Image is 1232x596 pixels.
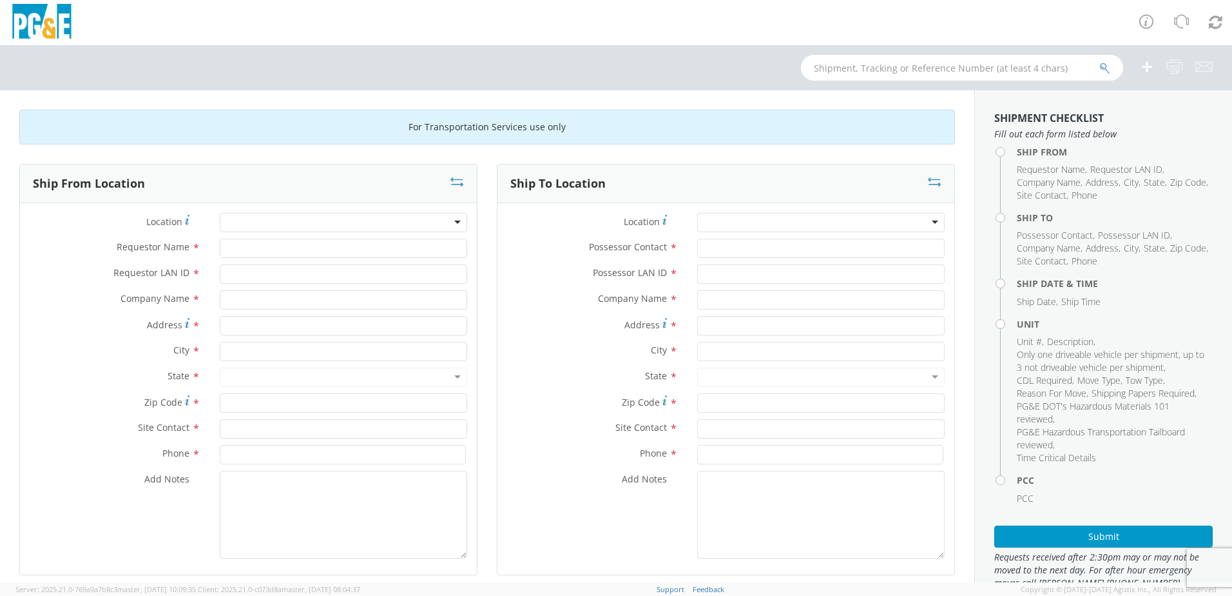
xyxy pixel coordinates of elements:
span: City [173,344,189,356]
span: master, [DATE] 08:04:37 [282,584,360,594]
span: Address [624,319,660,331]
li: , [1017,255,1068,268]
button: Submit [994,526,1213,548]
li: , [1017,176,1083,189]
li: , [1170,176,1208,189]
span: Site Contact [1017,189,1066,201]
span: Copyright © [DATE]-[DATE] Agistix Inc., All Rights Reserved [1021,584,1217,595]
li: , [1124,176,1141,189]
h4: PCC [1017,475,1213,485]
h4: Ship To [1017,213,1213,223]
li: , [1086,242,1121,255]
li: , [1126,374,1165,387]
span: Only one driveable vehicle per shipment, up to 3 not driveable vehicle per shipment [1017,348,1204,373]
span: Site Contact [615,421,667,433]
span: Company Name [1017,242,1081,254]
span: Address [1086,242,1119,254]
span: Move Type [1077,374,1121,386]
li: , [1092,387,1197,400]
strong: Shipment Checklist [994,111,1104,125]
li: , [1098,229,1172,242]
span: PG&E Hazardous Transportation Tailboard reviewed [1017,426,1185,451]
span: Possessor LAN ID [1098,229,1170,241]
li: , [1017,295,1058,308]
span: Possessor LAN ID [593,266,667,279]
span: Company Name [1017,176,1081,188]
img: pge-logo-06675f144f4cfa6a6814.png [10,4,74,42]
span: Add Notes [144,473,189,485]
span: Add Notes [622,473,667,485]
span: Zip Code [144,396,182,408]
li: , [1017,229,1095,242]
span: Possessor Contact [1017,229,1093,241]
span: Ship Time [1061,295,1101,308]
span: Unit # [1017,335,1042,348]
li: , [1017,163,1087,176]
h4: Ship From [1017,147,1213,157]
span: Zip Code [622,396,660,408]
li: , [1017,348,1209,374]
span: Location [146,215,182,228]
span: CDL Required [1017,374,1072,386]
span: Ship Date [1017,295,1056,308]
span: Phone [640,447,667,459]
span: Address [147,319,182,331]
a: Support [657,584,684,594]
span: City [1124,176,1139,188]
li: , [1144,242,1167,255]
span: Tow Type [1126,374,1163,386]
h3: Ship To Location [510,177,606,190]
span: PCC [1017,492,1034,504]
span: City [1124,242,1139,254]
span: State [1144,176,1165,188]
input: Shipment, Tracking or Reference Number (at least 4 chars) [801,55,1123,81]
li: , [1017,189,1068,202]
span: Fill out each form listed below [994,128,1213,141]
li: , [1017,387,1088,400]
span: Zip Code [1170,242,1206,254]
span: PG&E DOT's Hazardous Materials 101 reviewed [1017,400,1169,425]
h3: Ship From Location [33,177,145,190]
span: State [645,370,667,382]
span: Company Name [598,292,667,304]
span: Time Critical Details [1017,452,1096,464]
span: Phone [1072,189,1097,201]
span: State [168,370,189,382]
span: Phone [162,447,189,459]
li: , [1086,176,1121,189]
h4: Ship Date & Time [1017,279,1213,288]
li: , [1077,374,1122,387]
span: master, [DATE] 10:09:35 [117,584,196,594]
li: , [1144,176,1167,189]
a: Feedback [693,584,724,594]
span: Requestor Name [117,241,189,253]
li: , [1017,335,1044,348]
span: State [1144,242,1165,254]
li: , [1017,400,1209,426]
div: For Transportation Services use only [19,110,955,144]
span: Site Contact [138,421,189,433]
span: Client: 2025.21.0-c073d8a [198,584,360,594]
li: , [1017,242,1083,255]
li: , [1090,163,1164,176]
span: Zip Code [1170,176,1206,188]
li: , [1017,374,1074,387]
li: , [1170,242,1208,255]
span: Company Name [120,292,189,304]
span: Address [1086,176,1119,188]
li: , [1017,426,1209,452]
span: Possessor Contact [589,241,667,253]
span: Site Contact [1017,255,1066,267]
span: Requestor LAN ID [1090,163,1162,175]
span: Server: 2025.21.0-769a9a7b8c3 [15,584,196,594]
span: Phone [1072,255,1097,267]
span: Requests received after 2:30pm may or may not be moved to the next day. For after hour emergency ... [994,551,1213,590]
span: Requestor LAN ID [113,266,189,279]
span: Reason For Move [1017,387,1086,399]
span: Requestor Name [1017,163,1085,175]
li: , [1047,335,1095,348]
span: Shipping Papers Required [1092,387,1195,399]
span: Location [624,215,660,228]
li: , [1124,242,1141,255]
span: Description [1047,335,1093,348]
